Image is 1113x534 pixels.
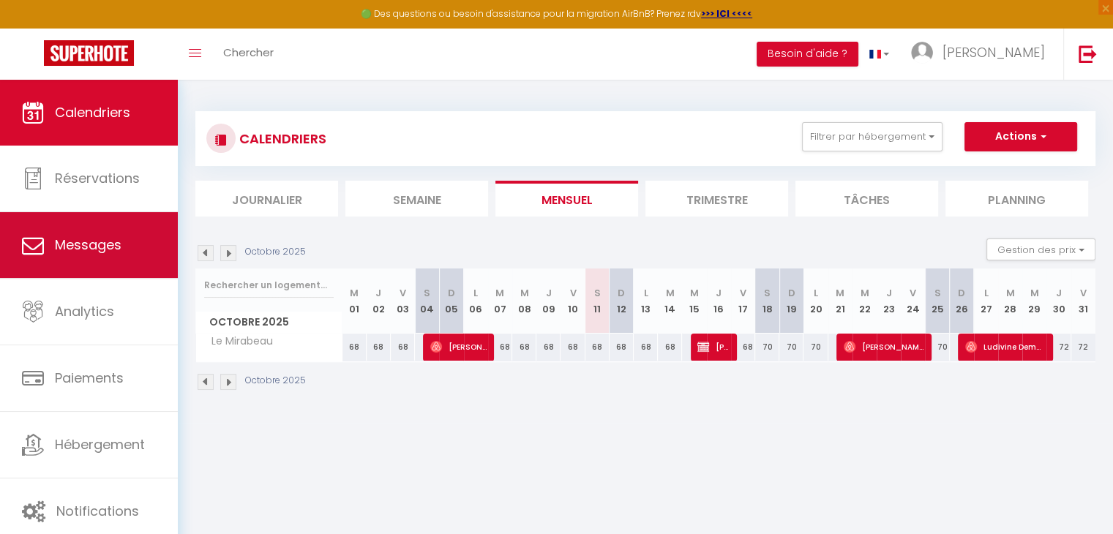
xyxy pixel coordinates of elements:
abbr: L [473,286,478,300]
th: 27 [974,268,998,334]
th: 11 [585,268,610,334]
abbr: D [448,286,455,300]
abbr: M [690,286,699,300]
span: Analytics [55,302,114,320]
th: 06 [464,268,488,334]
abbr: J [375,286,381,300]
span: Paiements [55,369,124,387]
th: 25 [925,268,949,334]
button: Besoin d'aide ? [757,42,858,67]
button: Actions [964,122,1077,151]
abbr: D [958,286,965,300]
span: [PERSON_NAME] [697,333,730,361]
div: 70 [755,334,779,361]
th: 15 [682,268,706,334]
div: 68 [634,334,658,361]
th: 02 [367,268,391,334]
th: 10 [561,268,585,334]
abbr: S [424,286,430,300]
img: ... [911,42,933,64]
th: 28 [998,268,1022,334]
li: Semaine [345,181,488,217]
abbr: M [666,286,675,300]
div: 68 [585,334,610,361]
span: [PERSON_NAME] Et [PERSON_NAME] [844,333,924,361]
th: 24 [901,268,925,334]
button: Gestion des prix [986,238,1095,260]
span: [PERSON_NAME] [430,333,487,361]
abbr: V [740,286,746,300]
span: Le Mirabeau [198,334,277,350]
th: 09 [536,268,561,334]
a: ... [PERSON_NAME] [900,29,1063,80]
abbr: M [1006,286,1015,300]
span: Réservations [55,169,140,187]
th: 12 [610,268,634,334]
th: 04 [415,268,439,334]
span: Notifications [56,502,139,520]
abbr: D [618,286,625,300]
div: 68 [342,334,367,361]
div: 70 [803,334,828,361]
th: 19 [779,268,803,334]
span: Hébergement [55,435,145,454]
span: Ludivine Demaret [965,333,1046,361]
img: logout [1079,45,1097,63]
abbr: V [569,286,576,300]
abbr: V [910,286,916,300]
div: 68 [367,334,391,361]
th: 05 [439,268,463,334]
abbr: V [1080,286,1087,300]
abbr: M [495,286,504,300]
div: 68 [561,334,585,361]
a: Chercher [212,29,285,80]
div: 70 [925,334,949,361]
li: Journalier [195,181,338,217]
div: 68 [536,334,561,361]
a: >>> ICI <<<< [701,7,752,20]
th: 18 [755,268,779,334]
th: 16 [707,268,731,334]
th: 22 [852,268,877,334]
abbr: M [350,286,359,300]
img: Super Booking [44,40,134,66]
th: 14 [658,268,682,334]
abbr: J [716,286,722,300]
abbr: J [886,286,892,300]
div: 72 [1046,334,1071,361]
abbr: L [983,286,988,300]
th: 30 [1046,268,1071,334]
li: Planning [945,181,1088,217]
h3: CALENDRIERS [236,122,326,155]
span: Octobre 2025 [196,312,342,333]
abbr: S [934,286,940,300]
button: Filtrer par hébergement [802,122,943,151]
th: 29 [1022,268,1046,334]
li: Trimestre [645,181,788,217]
abbr: M [520,286,529,300]
th: 08 [512,268,536,334]
input: Rechercher un logement... [204,272,334,298]
abbr: L [644,286,648,300]
abbr: S [594,286,601,300]
abbr: D [788,286,795,300]
span: [PERSON_NAME] [943,43,1045,61]
div: 68 [391,334,415,361]
p: Octobre 2025 [245,374,306,388]
abbr: M [860,286,869,300]
abbr: L [814,286,818,300]
span: Calendriers [55,103,130,121]
abbr: J [546,286,552,300]
th: 26 [950,268,974,334]
span: Chercher [223,45,274,60]
th: 01 [342,268,367,334]
div: 68 [731,334,755,361]
th: 23 [877,268,901,334]
li: Tâches [795,181,938,217]
abbr: M [836,286,844,300]
th: 31 [1071,268,1095,334]
th: 13 [634,268,658,334]
div: 68 [488,334,512,361]
span: Messages [55,236,121,254]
